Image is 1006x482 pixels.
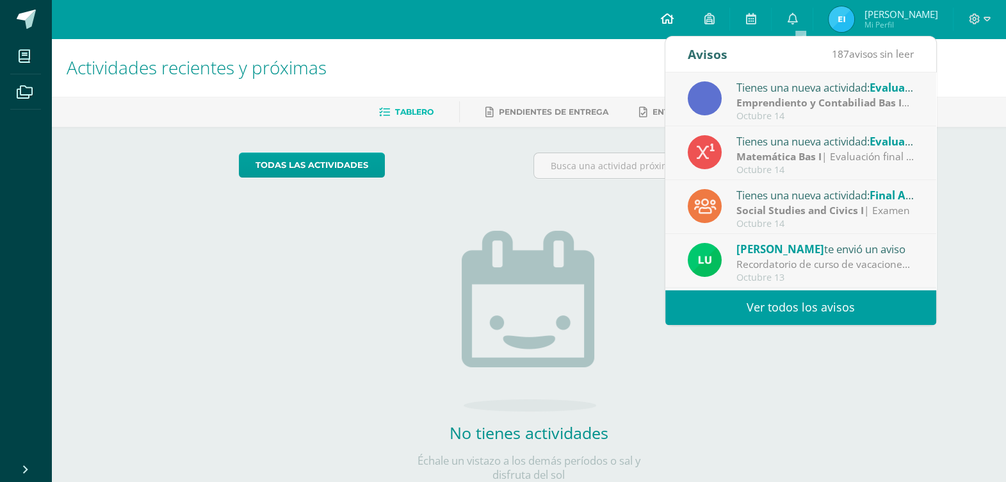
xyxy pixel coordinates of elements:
[736,149,822,163] strong: Matemática Bas I
[736,133,914,149] div: Tienes una nueva actividad:
[401,422,657,444] h2: No tienes actividades
[736,240,914,257] div: te envió un aviso
[395,107,434,117] span: Tablero
[379,102,434,122] a: Tablero
[639,102,710,122] a: Entregadas
[870,80,971,95] span: Evaluación final U4
[736,111,914,122] div: Octubre 14
[832,47,849,61] span: 187
[736,257,914,272] div: Recordatorio de curso de vacaciones: Buen día estimados padres de familia Esperamos que se encuen...
[736,149,914,164] div: | Evaluación final U4
[736,79,914,96] div: Tienes una nueva actividad:
[736,203,864,217] strong: Social Studies and Civics I
[864,19,937,30] span: Mi Perfil
[736,219,914,229] div: Octubre 14
[832,47,914,61] span: avisos sin leer
[688,243,722,277] img: 54f82b4972d4d37a72c9d8d1d5f4dac6.png
[736,96,909,110] strong: Emprendiento y Contabiliad Bas I
[736,272,914,283] div: Octubre 13
[870,134,971,149] span: Evaluación final U4
[736,165,914,176] div: Octubre 14
[736,96,914,110] div: | Evaluación final
[736,242,824,256] span: [PERSON_NAME]
[829,6,854,32] img: 18f3a78b63fe39c949bcb4705dcb251c.png
[653,107,710,117] span: Entregadas
[736,203,914,218] div: | Examen
[462,231,596,411] img: no_activities.png
[870,188,961,203] span: Final Assessment
[401,454,657,482] p: Échale un vistazo a los demás períodos o sal y disfruta del sol
[67,55,327,79] span: Actividades recientes y próximas
[864,8,937,21] span: [PERSON_NAME]
[688,37,727,72] div: Avisos
[485,102,608,122] a: Pendientes de entrega
[239,153,385,178] a: todas las Actividades
[665,290,936,325] a: Ver todos los avisos
[499,107,608,117] span: Pendientes de entrega
[736,187,914,203] div: Tienes una nueva actividad:
[534,153,818,178] input: Busca una actividad próxima aquí...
